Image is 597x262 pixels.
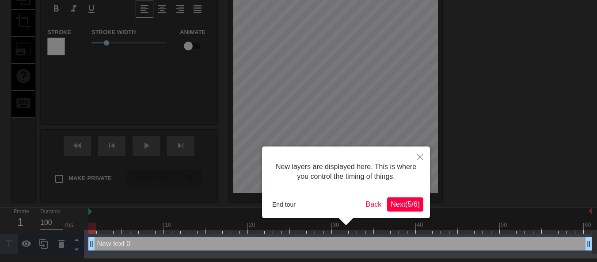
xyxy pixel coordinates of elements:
[269,198,299,211] button: End tour
[387,197,423,212] button: Next
[269,153,423,191] div: New layers are displayed here. This is where you control the timing of things.
[362,197,385,212] button: Back
[391,200,420,208] span: Next ( 5 / 6 )
[411,146,430,167] button: Close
